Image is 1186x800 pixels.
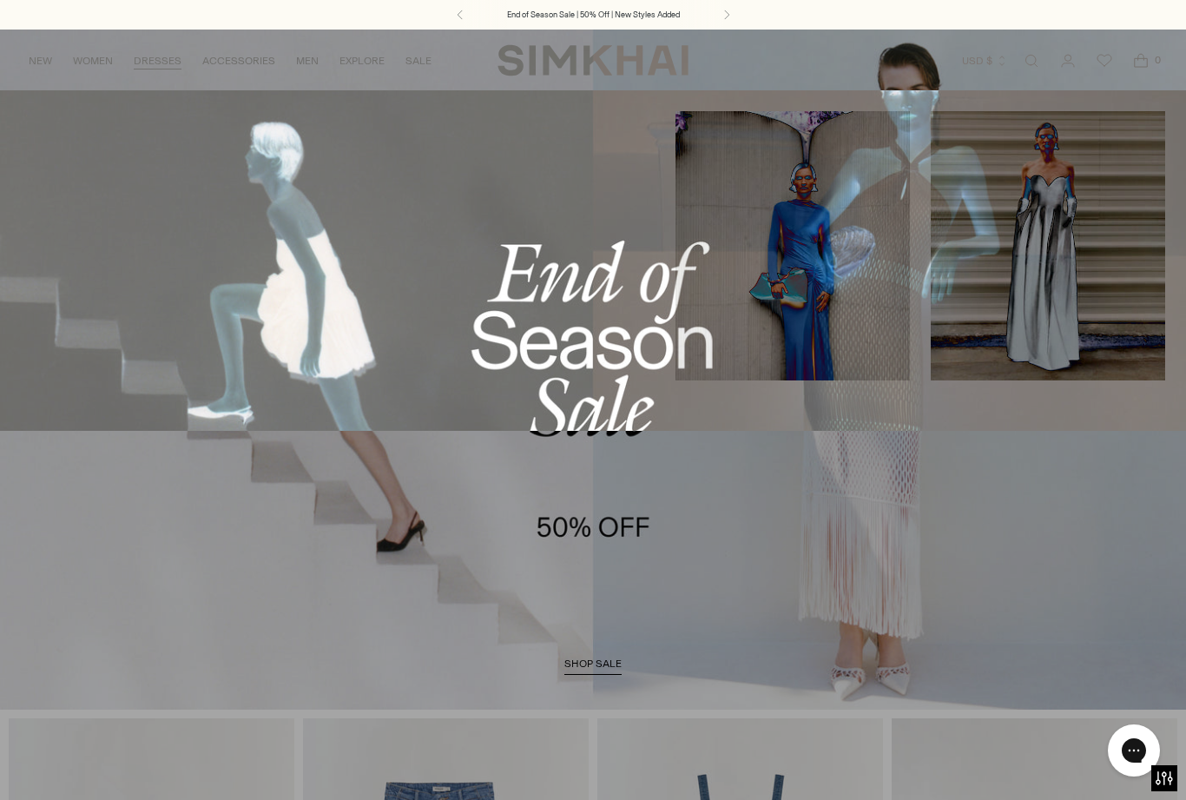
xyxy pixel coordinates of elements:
[339,42,385,80] a: EXPLORE
[134,42,181,80] a: DRESSES
[1150,52,1165,68] span: 0
[1087,43,1122,78] a: Wishlist
[1051,43,1085,78] a: Go to the account page
[497,43,689,77] a: SIMKHAI
[73,42,113,80] a: WOMEN
[962,42,1008,80] button: USD $
[29,42,52,80] a: NEW
[296,42,319,80] a: MEN
[1099,718,1169,783] iframe: Gorgias live chat messenger
[202,42,275,80] a: ACCESSORIES
[507,9,680,21] a: End of Season Sale | 50% Off | New Styles Added
[405,42,432,80] a: SALE
[1014,43,1049,78] a: Open search modal
[1123,43,1158,78] a: Open cart modal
